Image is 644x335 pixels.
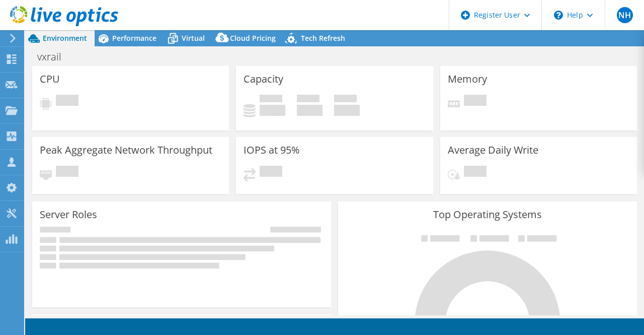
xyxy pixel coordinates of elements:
[448,74,487,85] h3: Memory
[43,33,87,43] span: Environment
[56,95,78,108] span: Pending
[334,95,357,105] span: Total
[33,51,77,62] h1: vxrail
[346,209,629,220] h3: Top Operating Systems
[260,95,282,105] span: Used
[464,166,487,179] span: Pending
[230,33,276,43] span: Cloud Pricing
[464,95,487,108] span: Pending
[334,105,360,116] h4: 0 GiB
[112,33,156,43] span: Performance
[297,105,323,116] h4: 0 GiB
[40,74,60,85] h3: CPU
[301,33,345,43] span: Tech Refresh
[617,7,633,23] span: NH
[448,145,538,156] h3: Average Daily Write
[40,145,212,156] h3: Peak Aggregate Network Throughput
[554,11,563,20] svg: \n
[244,145,300,156] h3: IOPS at 95%
[297,95,319,105] span: Free
[260,105,285,116] h4: 0 GiB
[56,166,78,179] span: Pending
[182,33,205,43] span: Virtual
[260,166,282,179] span: Pending
[40,209,97,220] h3: Server Roles
[244,74,283,85] h3: Capacity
